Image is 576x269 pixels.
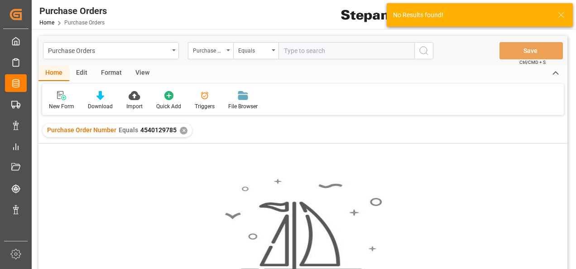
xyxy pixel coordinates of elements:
[129,66,156,81] div: View
[278,42,414,59] input: Type to search
[49,102,74,110] div: New Form
[39,19,54,26] a: Home
[156,102,181,110] div: Quick Add
[195,102,215,110] div: Triggers
[69,66,94,81] div: Edit
[39,4,107,18] div: Purchase Orders
[193,44,224,55] div: Purchase Order Number
[48,44,169,56] div: Purchase Orders
[43,42,179,59] button: open menu
[126,102,143,110] div: Import
[341,7,407,23] img: Stepan_Company_logo.svg.png_1713531530.png
[228,102,258,110] div: File Browser
[233,42,278,59] button: open menu
[38,66,69,81] div: Home
[47,126,116,134] span: Purchase Order Number
[414,42,433,59] button: search button
[238,44,269,55] div: Equals
[519,59,546,66] span: Ctrl/CMD + S
[188,42,233,59] button: open menu
[499,42,563,59] button: Save
[393,10,549,20] div: No Results found!
[94,66,129,81] div: Format
[180,127,187,134] div: ✕
[88,102,113,110] div: Download
[140,126,177,134] span: 4540129785
[119,126,138,134] span: Equals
